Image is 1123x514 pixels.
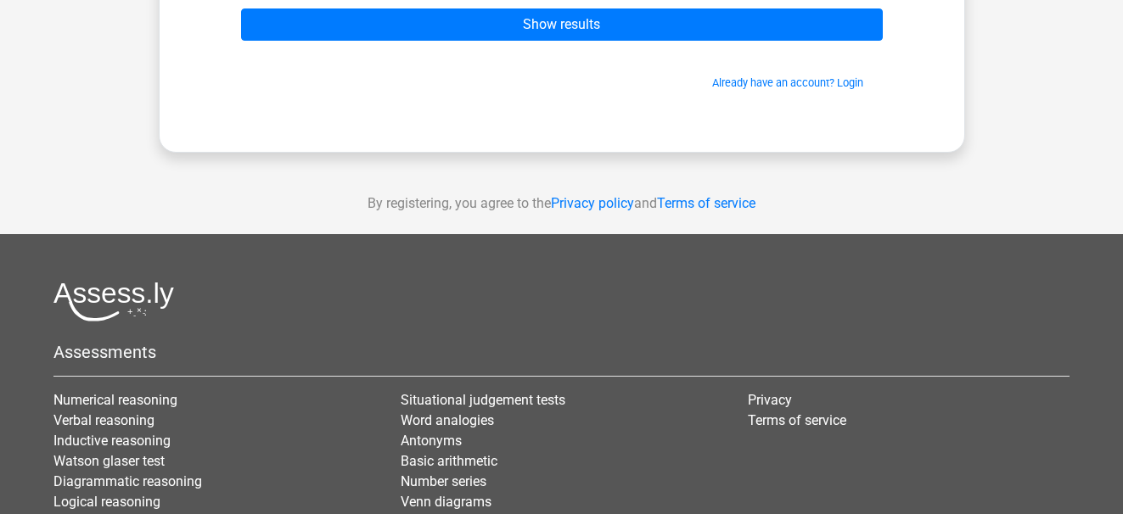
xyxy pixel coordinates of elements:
[712,76,863,89] a: Already have an account? Login
[401,412,494,428] a: Word analogies
[748,412,846,428] a: Terms of service
[53,392,177,408] a: Numerical reasoning
[53,412,154,428] a: Verbal reasoning
[748,392,792,408] a: Privacy
[657,195,755,211] a: Terms of service
[551,195,634,211] a: Privacy policy
[53,433,171,449] a: Inductive reasoning
[53,494,160,510] a: Logical reasoning
[401,494,491,510] a: Venn diagrams
[401,433,462,449] a: Antonyms
[401,453,497,469] a: Basic arithmetic
[53,473,202,489] a: Diagrammatic reasoning
[53,282,174,321] img: Assessly logo
[53,453,165,469] a: Watson glaser test
[401,473,486,489] a: Number series
[53,342,1070,362] h5: Assessments
[401,392,565,408] a: Situational judgement tests
[241,8,883,41] input: Show results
